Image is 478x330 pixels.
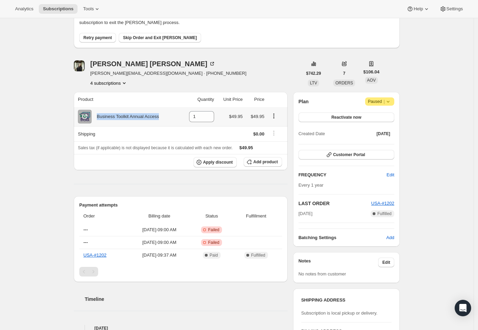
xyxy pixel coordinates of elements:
h3: Notes [299,258,378,267]
span: $0.00 [253,131,265,137]
span: Reactivate now [331,115,361,120]
span: [DATE] · 09:00 AM [130,239,189,246]
button: 7 [339,69,350,78]
span: Settings [446,6,463,12]
span: Tools [83,6,94,12]
a: USA-#1202 [83,252,106,258]
span: Fulfillment [234,213,278,220]
button: Customer Portal [299,150,394,160]
span: Every 1 year [299,182,324,188]
span: Sales tax (if applicable) is not displayed because it is calculated with each new order. [78,145,233,150]
h6: Batching Settings [299,234,386,241]
button: USA-#1202 [371,200,394,207]
span: Subscriptions [43,6,73,12]
span: Add [386,234,394,241]
span: Failed [208,240,219,245]
p: Failed payment with saved method. We will automatically retry payment on [DATE] 9:00:24 a.m.. You... [79,12,394,26]
button: Add product [244,157,282,167]
span: Apply discount [203,160,233,165]
button: $742.29 [302,69,325,78]
th: Quantity [180,92,216,107]
th: Order [79,209,128,224]
div: Business Toolkit Annual Access [92,113,159,120]
span: [DATE] · 09:00 AM [130,226,189,233]
span: Billing date [130,213,189,220]
h3: SHIPPING ADDRESS [301,297,392,304]
button: Add [382,232,398,243]
span: Created Date [299,130,325,137]
span: $49.95 [229,114,243,119]
button: Edit [378,258,394,267]
button: Retry payment [79,33,116,43]
span: Status [193,213,230,220]
span: Skip Order and Exit [PERSON_NAME] [123,35,197,40]
span: $742.29 [306,71,321,76]
span: AOV [367,78,376,83]
th: Shipping [74,126,180,141]
button: Settings [435,4,467,14]
span: [DATE] · 09:37 AM [130,252,189,259]
span: | [384,99,385,104]
button: Product actions [90,80,128,86]
span: Fulfilled [377,211,392,216]
button: [DATE] [372,129,394,139]
span: Fulfilled [251,252,265,258]
span: Paused [368,98,392,105]
span: [PERSON_NAME][EMAIL_ADDRESS][DOMAIN_NAME] · [PHONE_NUMBER] [90,70,246,77]
span: Analytics [15,6,33,12]
h2: Plan [299,98,309,105]
th: Price [245,92,266,107]
span: --- [83,240,88,245]
button: Shipping actions [268,129,279,137]
span: Retry payment [83,35,112,40]
button: Subscriptions [39,4,78,14]
span: [DATE] [376,131,390,137]
div: Open Intercom Messenger [455,300,471,316]
th: Unit Price [216,92,245,107]
span: LTV [310,81,317,85]
span: Edit [387,172,394,178]
button: Product actions [268,112,279,120]
button: Help [403,4,434,14]
span: Failed [208,227,219,233]
span: Subscription is local pickup or delivery. [301,310,377,316]
span: [DATE] [299,210,313,217]
button: Apply discount [194,157,237,167]
span: Customer Portal [333,152,365,157]
span: No notes from customer [299,271,346,276]
span: Edit [382,260,390,265]
a: USA-#1202 [371,201,394,206]
span: Heather Perkins [74,60,85,71]
button: Analytics [11,4,37,14]
span: --- [83,227,88,232]
span: Add product [253,159,278,165]
span: Paid [210,252,218,258]
h2: Payment attempts [79,202,282,209]
nav: Pagination [79,267,282,276]
span: Help [413,6,423,12]
img: product img [78,110,92,123]
span: $106.04 [363,69,380,75]
h2: FREQUENCY [299,172,387,178]
button: Skip Order and Exit [PERSON_NAME] [119,33,201,43]
h2: Timeline [85,296,288,303]
span: ORDERS [335,81,353,85]
div: [PERSON_NAME] [PERSON_NAME] [90,60,215,67]
span: 7 [343,71,346,76]
button: Tools [79,4,105,14]
h2: LAST ORDER [299,200,371,207]
button: Reactivate now [299,113,394,122]
span: $49.95 [251,114,265,119]
button: Edit [383,169,398,180]
th: Product [74,92,180,107]
span: $49.95 [240,145,253,150]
